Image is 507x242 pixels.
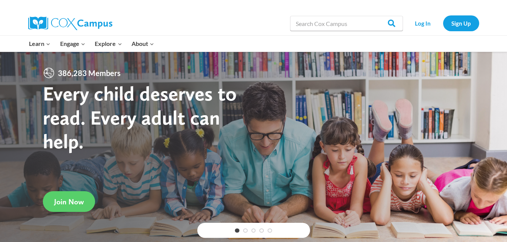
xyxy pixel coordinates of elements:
a: Join Now [43,191,95,212]
a: Log In [407,15,439,31]
a: Sign Up [443,15,479,31]
strong: Every child deserves to read. Every adult can help. [43,81,237,153]
img: Cox Campus [28,17,112,30]
a: 5 [268,228,272,233]
span: 386,283 Members [55,67,124,79]
span: Learn [29,39,50,49]
nav: Secondary Navigation [407,15,479,31]
nav: Primary Navigation [24,36,159,52]
input: Search Cox Campus [290,16,403,31]
span: Join Now [54,197,84,206]
span: Explore [95,39,122,49]
a: 3 [251,228,256,233]
span: About [132,39,154,49]
span: Engage [60,39,85,49]
a: 2 [243,228,248,233]
a: 4 [259,228,264,233]
a: 1 [235,228,239,233]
